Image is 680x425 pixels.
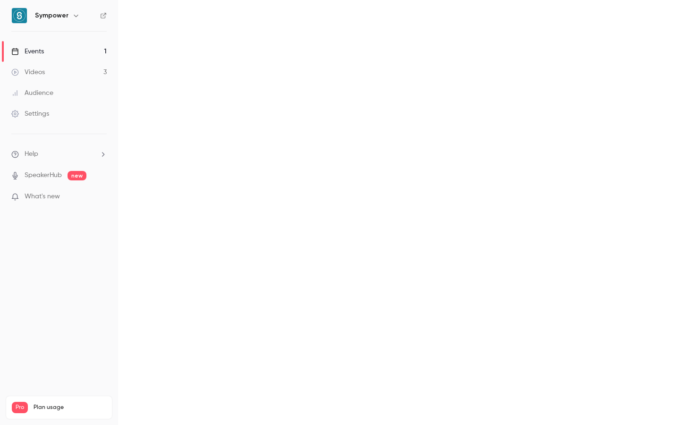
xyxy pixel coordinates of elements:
div: Events [11,47,44,56]
span: new [68,171,86,180]
img: Sympower [12,8,27,23]
div: Videos [11,68,45,77]
a: SpeakerHub [25,170,62,180]
div: Audience [11,88,53,98]
span: Plan usage [34,404,106,411]
span: Pro [12,402,28,413]
span: What's new [25,192,60,202]
iframe: Noticeable Trigger [95,193,107,201]
h6: Sympower [35,11,68,20]
span: Help [25,149,38,159]
li: help-dropdown-opener [11,149,107,159]
div: Settings [11,109,49,119]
